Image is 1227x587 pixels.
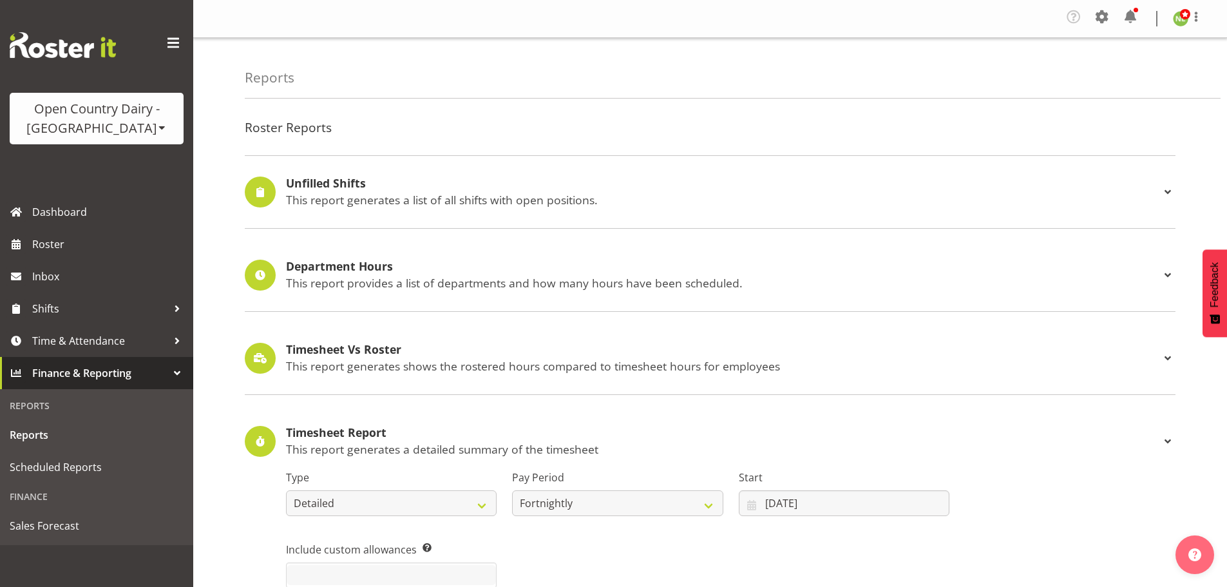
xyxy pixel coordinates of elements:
[286,276,1160,290] p: This report provides a list of departments and how many hours have been scheduled.
[32,267,187,286] span: Inbox
[10,32,116,58] img: Rosterit website logo
[32,363,167,383] span: Finance & Reporting
[32,331,167,351] span: Time & Attendance
[286,442,1160,456] p: This report generates a detailed summary of the timesheet
[3,510,190,542] a: Sales Forecast
[3,483,190,510] div: Finance
[286,542,497,557] label: Include custom allowances
[10,425,184,445] span: Reports
[286,427,1160,439] h4: Timesheet Report
[739,470,949,485] label: Start
[32,235,187,254] span: Roster
[245,70,294,85] h4: Reports
[10,457,184,477] span: Scheduled Reports
[1188,548,1201,561] img: help-xxl-2.png
[245,120,1175,135] h4: Roster Reports
[245,260,1175,291] div: Department Hours This report provides a list of departments and how many hours have been scheduled.
[245,343,1175,374] div: Timesheet Vs Roster This report generates shows the rostered hours compared to timesheet hours fo...
[3,392,190,419] div: Reports
[739,490,949,516] input: Click to select...
[512,470,723,485] label: Pay Period
[286,470,497,485] label: Type
[3,419,190,451] a: Reports
[245,177,1175,207] div: Unfilled Shifts This report generates a list of all shifts with open positions.
[1209,262,1221,307] span: Feedback
[1203,249,1227,337] button: Feedback - Show survey
[286,260,1160,273] h4: Department Hours
[286,359,1160,373] p: This report generates shows the rostered hours compared to timesheet hours for employees
[286,343,1160,356] h4: Timesheet Vs Roster
[245,426,1175,457] div: Timesheet Report This report generates a detailed summary of the timesheet
[286,177,1160,190] h4: Unfilled Shifts
[23,99,171,138] div: Open Country Dairy - [GEOGRAPHIC_DATA]
[3,451,190,483] a: Scheduled Reports
[1173,11,1188,26] img: nicole-lloyd7454.jpg
[32,202,187,222] span: Dashboard
[286,193,1160,207] p: This report generates a list of all shifts with open positions.
[10,516,184,535] span: Sales Forecast
[32,299,167,318] span: Shifts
